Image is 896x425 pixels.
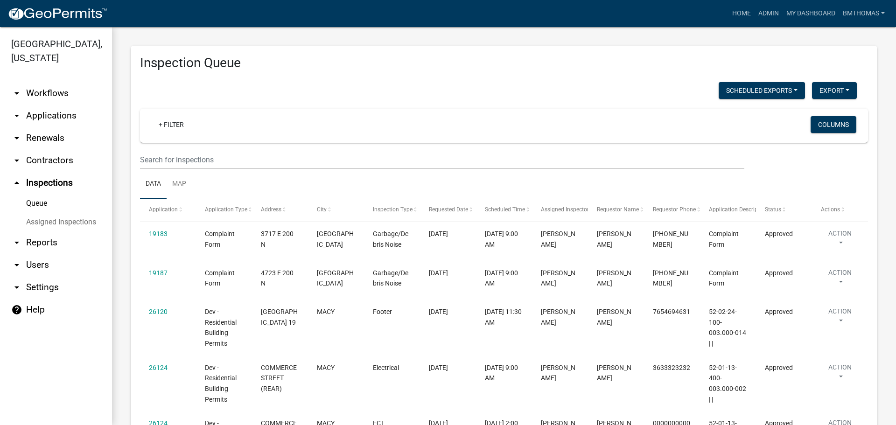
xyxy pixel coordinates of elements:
span: Peru [317,269,354,287]
span: Approved [765,364,793,371]
button: Scheduled Exports [719,82,805,99]
i: arrow_drop_down [11,132,22,144]
span: MACY [317,364,335,371]
span: Corey [541,364,575,382]
span: F. TOMES [597,269,631,287]
datatable-header-cell: Application Type [196,199,252,221]
span: Requestor Phone [653,206,696,213]
span: Footer [373,308,392,315]
span: N STATE ROAD 19 [261,308,298,326]
i: arrow_drop_down [11,110,22,121]
span: City [317,206,327,213]
button: Action [821,307,859,330]
datatable-header-cell: Status [756,199,812,221]
a: 19183 [149,230,168,237]
span: Approved [765,308,793,315]
datatable-header-cell: Scheduled Time [476,199,532,221]
button: Action [821,362,859,386]
span: COMMERCE STREET (REAR) [261,364,297,393]
datatable-header-cell: City [308,199,364,221]
span: Status [765,206,781,213]
span: MACY [317,308,335,315]
span: 52-01-13-400-003.000-002 | | [709,364,746,403]
span: Corey [541,308,575,326]
span: Kenny Burton [541,230,575,248]
span: Complaint Form [709,230,739,248]
span: Peru [317,230,354,248]
span: Scheduled Time [485,206,525,213]
a: My Dashboard [783,5,839,22]
i: arrow_drop_down [11,237,22,248]
span: 3633323232 [653,364,690,371]
span: 765-469-1722 [653,269,688,287]
span: 4723 E 200 N [261,269,294,287]
span: Garbage/Debris Noise [373,269,408,287]
datatable-header-cell: Requested Date [420,199,476,221]
div: [DATE] 9:00 AM [485,229,523,250]
a: + Filter [151,116,191,133]
span: Requested Date [429,206,468,213]
span: F. TOMES [597,230,631,248]
datatable-header-cell: Requestor Name [588,199,644,221]
a: 26120 [149,308,168,315]
a: Home [728,5,755,22]
span: Dev - Residential Building Permits [205,308,237,347]
span: Dev - Residential Building Permits [205,364,237,403]
i: help [11,304,22,315]
h3: Inspection Queue [140,55,868,71]
span: 765-469-1722 [653,230,688,248]
datatable-header-cell: Requestor Phone [644,199,700,221]
span: 02/18/2022 [429,308,448,315]
i: arrow_drop_up [11,177,22,188]
input: Search for inspections [140,150,744,169]
span: Approved [765,269,793,277]
span: 52-02-24-100-003.000-014 | | [709,308,746,347]
datatable-header-cell: Application Description [700,199,756,221]
span: Application [149,206,178,213]
span: 11/09/2021 [429,269,448,277]
datatable-header-cell: Actions [812,199,868,221]
span: 01/21/2022 [429,364,448,371]
i: arrow_drop_down [11,155,22,166]
datatable-header-cell: Application [140,199,196,221]
datatable-header-cell: Address [252,199,308,221]
datatable-header-cell: Inspection Type [364,199,420,221]
div: [DATE] 9:00 AM [485,268,523,289]
a: Map [167,169,192,199]
span: Assigned Inspector [541,206,589,213]
span: Complaint Form [709,269,739,287]
span: Inspection Type [373,206,413,213]
a: 26124 [149,364,168,371]
span: Garbage/Debris Noise [373,230,408,248]
span: Application Description [709,206,768,213]
i: arrow_drop_down [11,259,22,271]
div: [DATE] 9:00 AM [485,362,523,384]
span: Complaint Form [205,269,235,287]
span: Corey [597,364,631,382]
datatable-header-cell: Assigned Inspector [532,199,588,221]
span: Electrical [373,364,399,371]
button: Action [821,229,859,252]
span: Complaint Form [205,230,235,248]
button: Columns [811,116,856,133]
a: bmthomas [839,5,889,22]
div: [DATE] 11:30 AM [485,307,523,328]
span: 11/09/2021 [429,230,448,237]
span: Address [261,206,281,213]
button: Action [821,268,859,291]
span: Application Type [205,206,247,213]
span: Megan Mongosa [597,308,631,326]
i: arrow_drop_down [11,88,22,99]
a: Admin [755,5,783,22]
span: Kenny Burton [541,269,575,287]
span: Approved [765,230,793,237]
span: Requestor Name [597,206,639,213]
span: Actions [821,206,840,213]
a: 19187 [149,269,168,277]
span: 3717 E 200 N [261,230,294,248]
i: arrow_drop_down [11,282,22,293]
span: 7654694631 [653,308,690,315]
button: Export [812,82,857,99]
a: Data [140,169,167,199]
